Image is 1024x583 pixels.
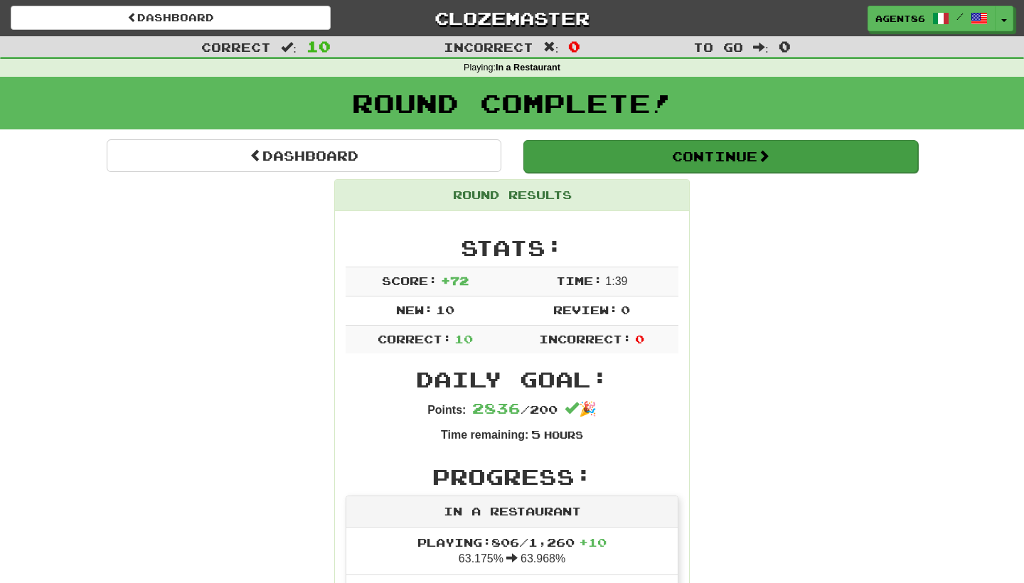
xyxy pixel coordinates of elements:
span: / [956,11,964,21]
h2: Daily Goal: [346,368,678,391]
strong: In a Restaurant [496,63,560,73]
a: Clozemaster [352,6,672,31]
span: 5 [531,427,540,441]
span: 0 [621,303,630,316]
span: 0 [779,38,791,55]
a: Agent86 / [868,6,996,31]
span: + 10 [579,535,607,549]
div: In a Restaurant [346,496,678,528]
span: + 72 [441,274,469,287]
h1: Round Complete! [5,89,1019,117]
strong: Points: [427,404,466,416]
span: 10 [436,303,454,316]
a: Dashboard [107,139,501,172]
span: Incorrect: [539,332,631,346]
button: Continue [523,140,918,173]
span: 2836 [472,400,521,417]
a: Dashboard [11,6,331,30]
h2: Stats: [346,236,678,260]
span: / 200 [472,402,558,416]
span: 1 : 39 [605,275,627,287]
span: 0 [635,332,644,346]
span: 🎉 [565,401,597,417]
span: Score: [382,274,437,287]
span: Correct: [378,332,452,346]
span: Review: [553,303,618,316]
span: Correct [201,40,271,54]
span: 10 [454,332,473,346]
span: : [543,41,559,53]
span: 10 [306,38,331,55]
li: 63.175% 63.968% [346,528,678,576]
h2: Progress: [346,465,678,488]
strong: Time remaining: [441,429,528,441]
span: To go [693,40,743,54]
span: Time: [556,274,602,287]
span: : [281,41,297,53]
span: Agent86 [875,12,925,25]
div: Round Results [335,180,689,211]
span: 0 [568,38,580,55]
small: Hours [544,429,583,441]
span: Incorrect [444,40,533,54]
span: Playing: 806 / 1,260 [417,535,607,549]
span: : [753,41,769,53]
span: New: [396,303,433,316]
